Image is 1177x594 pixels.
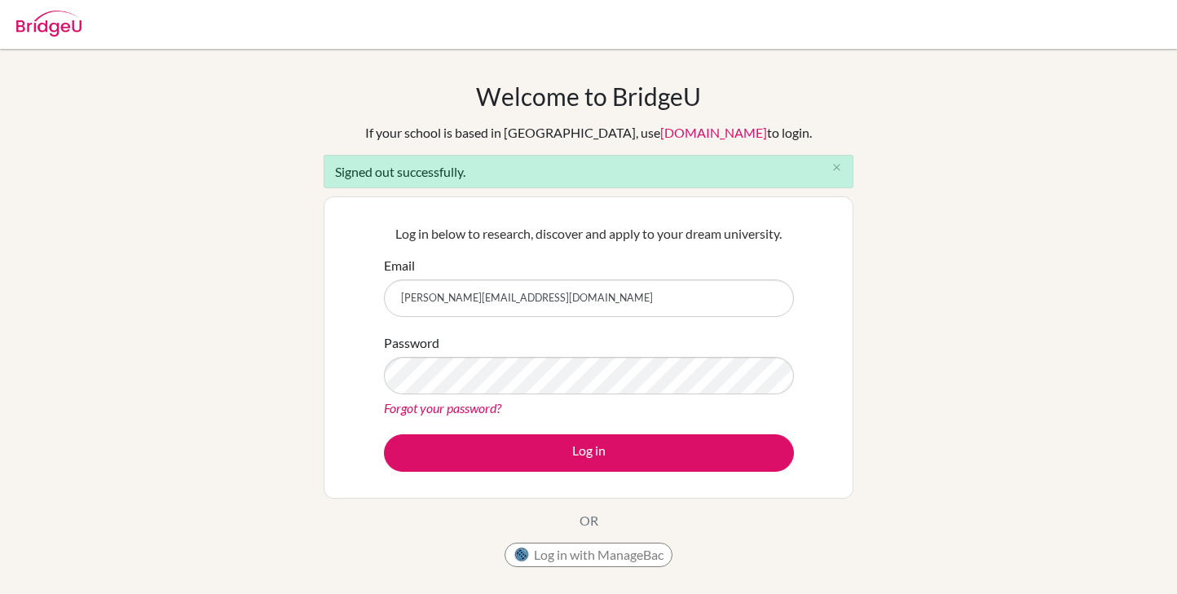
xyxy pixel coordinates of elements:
[365,123,812,143] div: If your school is based in [GEOGRAPHIC_DATA], use to login.
[16,11,82,37] img: Bridge-U
[384,256,415,275] label: Email
[384,434,794,472] button: Log in
[384,400,501,416] a: Forgot your password?
[820,156,853,180] button: Close
[831,161,843,174] i: close
[660,125,767,140] a: [DOMAIN_NAME]
[505,543,672,567] button: Log in with ManageBac
[384,224,794,244] p: Log in below to research, discover and apply to your dream university.
[384,333,439,353] label: Password
[580,511,598,530] p: OR
[324,155,853,188] div: Signed out successfully.
[476,81,701,111] h1: Welcome to BridgeU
